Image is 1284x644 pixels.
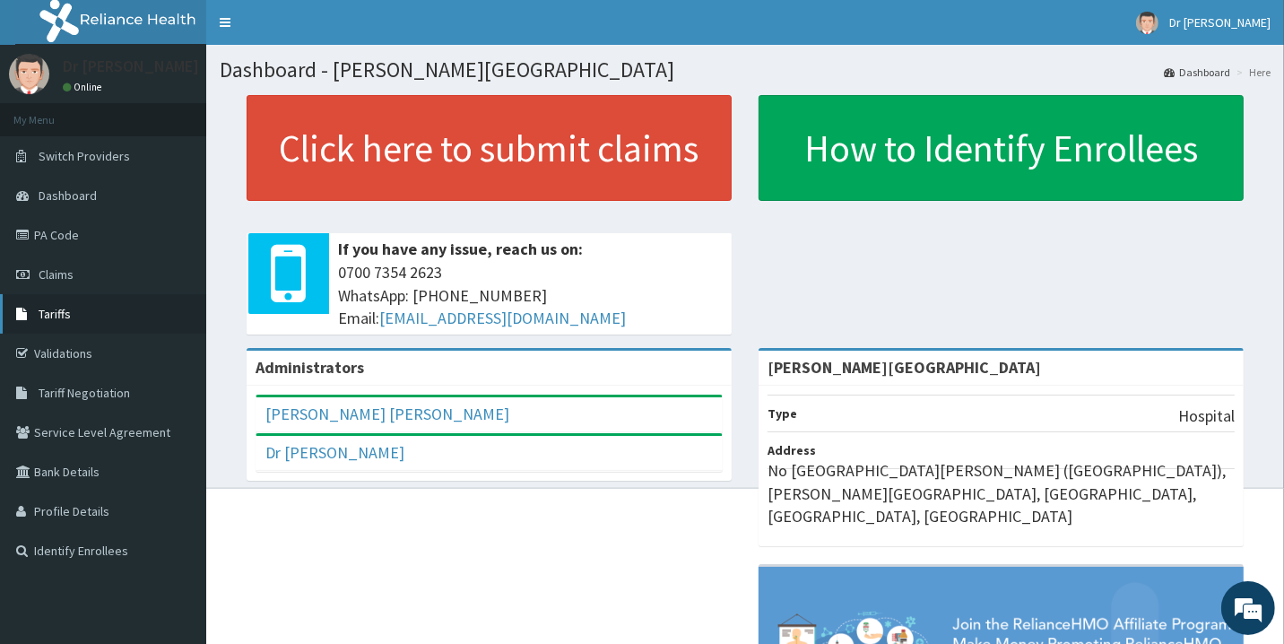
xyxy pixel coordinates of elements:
[220,58,1271,82] h1: Dashboard - [PERSON_NAME][GEOGRAPHIC_DATA]
[39,148,130,164] span: Switch Providers
[294,9,337,52] div: Minimize live chat window
[1164,65,1230,80] a: Dashboard
[768,459,1235,528] p: No [GEOGRAPHIC_DATA][PERSON_NAME] ([GEOGRAPHIC_DATA]), [PERSON_NAME][GEOGRAPHIC_DATA], [GEOGRAPHI...
[93,100,301,124] div: Chat with us now
[338,261,723,330] span: 0700 7354 2623 WhatsApp: [PHONE_NUMBER] Email:
[63,81,106,93] a: Online
[39,266,74,283] span: Claims
[768,405,797,422] b: Type
[759,95,1244,201] a: How to Identify Enrollees
[256,357,364,378] b: Administrators
[9,54,49,94] img: User Image
[379,308,626,328] a: [EMAIL_ADDRESS][DOMAIN_NAME]
[247,95,732,201] a: Click here to submit claims
[1136,12,1158,34] img: User Image
[1178,405,1235,428] p: Hospital
[1169,14,1271,30] span: Dr [PERSON_NAME]
[265,442,404,463] a: Dr [PERSON_NAME]
[768,442,816,458] b: Address
[9,442,342,505] textarea: Type your message and hit 'Enter'
[33,90,73,135] img: d_794563401_company_1708531726252_794563401
[338,239,583,259] b: If you have any issue, reach us on:
[104,202,247,383] span: We're online!
[265,404,509,424] a: [PERSON_NAME] [PERSON_NAME]
[1232,65,1271,80] li: Here
[63,58,199,74] p: Dr [PERSON_NAME]
[39,306,71,322] span: Tariffs
[39,385,130,401] span: Tariff Negotiation
[39,187,97,204] span: Dashboard
[768,357,1041,378] strong: [PERSON_NAME][GEOGRAPHIC_DATA]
